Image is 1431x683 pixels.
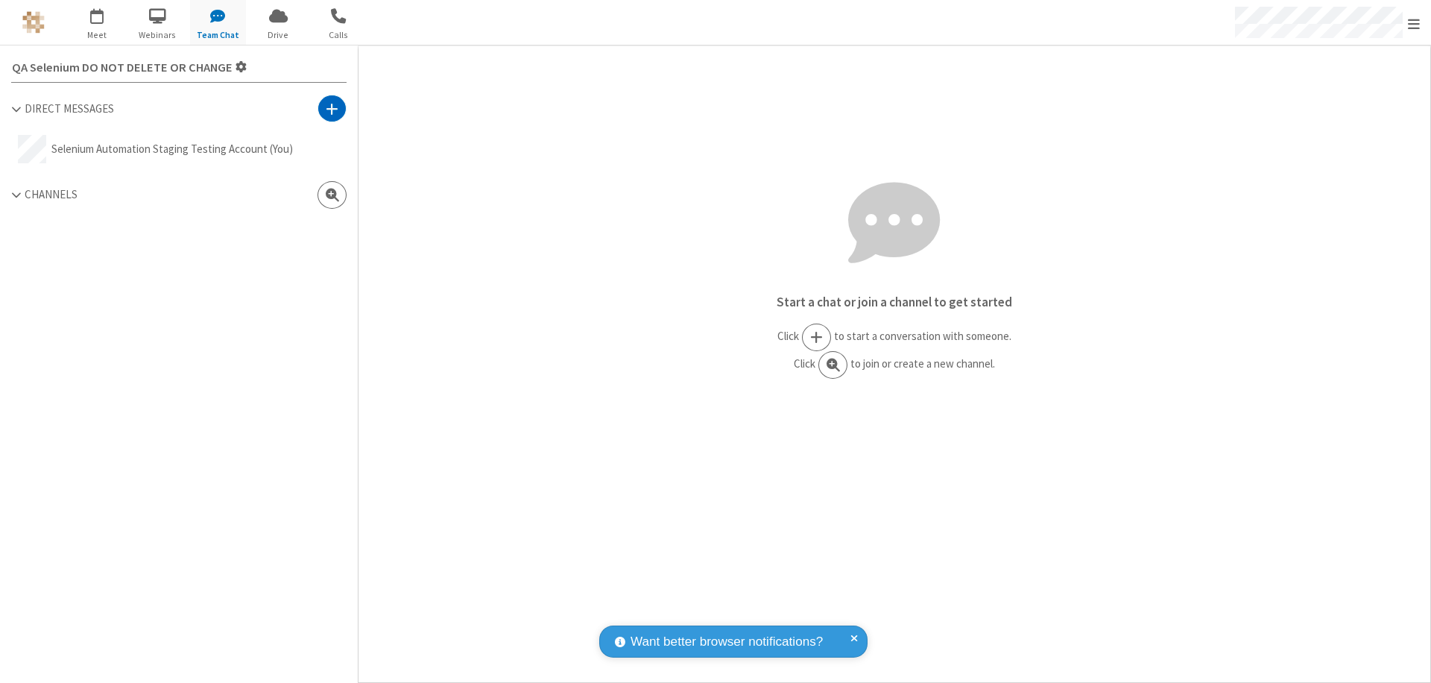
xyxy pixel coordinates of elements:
button: Settings [6,51,253,82]
span: QA Selenium DO NOT DELETE OR CHANGE [12,61,233,75]
button: Selenium Automation Staging Testing Account (You) [11,128,347,170]
p: Click to start a conversation with someone. Click to join or create a new channel. [358,324,1430,379]
span: Team Chat [190,28,246,42]
span: Channels [25,187,78,201]
img: QA Selenium DO NOT DELETE OR CHANGE [22,11,45,34]
span: Direct Messages [25,101,114,116]
span: Want better browser notifications? [631,632,823,652]
span: Webinars [130,28,186,42]
span: Calls [311,28,367,42]
p: Start a chat or join a channel to get started [358,293,1430,312]
span: Meet [69,28,125,42]
span: Drive [250,28,306,42]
